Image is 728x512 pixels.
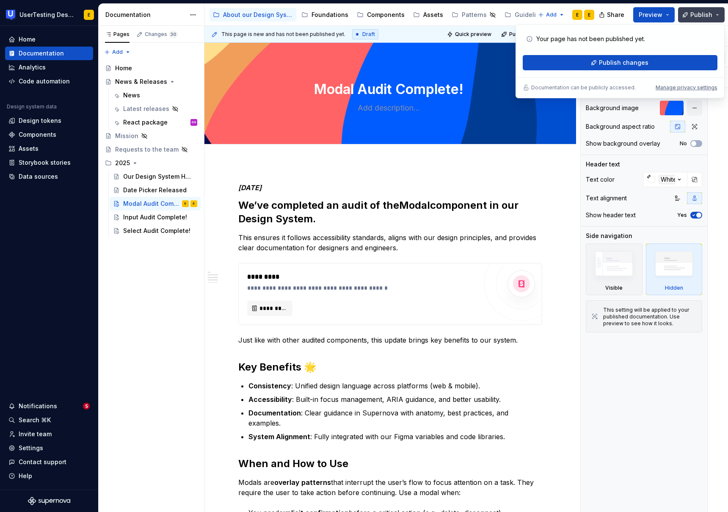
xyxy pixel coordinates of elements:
div: Settings [19,444,43,452]
div: Show header text [586,211,636,219]
div: Date Picker Released [123,186,187,194]
div: Hidden [665,285,683,291]
div: Latest releases [123,105,169,113]
div: Patterns [462,11,487,19]
div: Changes [145,31,178,38]
div: 2025 [102,156,201,170]
div: 2025 [115,159,130,167]
a: React packageGS [110,116,201,129]
a: Latest releases [110,102,201,116]
div: E [88,11,90,18]
div: Design system data [7,103,57,110]
p: Just like with other audited components, this update brings key benefits to our system. [238,335,542,345]
span: Quick preview [455,31,491,38]
div: Contact support [19,458,66,466]
a: Storybook stories [5,156,93,169]
div: About our Design System [223,11,293,19]
div: Home [115,64,132,72]
a: Components [5,128,93,141]
strong: overlay patterns [274,478,331,487]
em: [DATE] [238,183,262,192]
h2: We’ve completed an audit of the component in our Design System. [238,199,542,226]
div: Design tokens [19,116,61,125]
button: White [643,172,687,187]
a: Design tokens [5,114,93,127]
span: Share [607,11,624,19]
button: Notifications5 [5,399,93,413]
span: Publish changes [509,31,550,38]
button: Publish changes [523,55,717,70]
div: Input Audit Complete! [123,213,187,221]
button: Contact support [5,455,93,469]
span: This page is new and has not been published yet. [221,31,345,38]
div: Page tree [210,6,534,23]
a: Home [102,61,201,75]
div: Visible [605,285,623,291]
strong: Accessibility [248,395,292,404]
div: Analytics [19,63,46,72]
div: Documentation [105,11,185,19]
a: Components [353,8,408,22]
p: This ensures it follows accessibility standards, aligns with our design principles, and provides ... [238,232,542,253]
label: Yes [677,212,687,219]
a: Modal Audit Complete!EE [110,197,201,210]
button: Help [5,469,93,483]
label: No [680,140,687,147]
div: E [193,199,195,208]
div: Data sources [19,172,58,181]
a: Assets [5,142,93,155]
a: Documentation [5,47,93,60]
a: Invite team [5,427,93,441]
div: Text color [586,175,615,184]
a: Mission [102,129,201,143]
span: Add [112,49,123,55]
div: News [123,91,140,100]
div: UserTesting Design System [19,11,74,19]
div: Foundations [312,11,348,19]
button: UserTesting Design SystemE [2,6,97,24]
a: Date Picker Released [110,183,201,197]
button: Share [595,7,630,22]
p: : Clear guidance in Supernova with anatomy, best practices, and examples. [248,408,542,428]
span: Publish [690,11,712,19]
div: Requests to the team [115,145,179,154]
span: 30 [169,31,178,38]
a: Our Design System Has a New Home in Supernova! [110,170,201,183]
span: Publish changes [599,58,648,67]
div: E [576,11,579,18]
p: : Built-in focus management, ARIA guidance, and better usability. [248,394,542,404]
div: Search ⌘K [19,416,51,424]
a: News [110,89,201,102]
svg: Supernova Logo [28,497,70,505]
a: Assets [410,8,447,22]
a: Guidelines [501,8,560,22]
p: : Fully integrated with our Figma variables and code libraries. [248,432,542,442]
div: Assets [19,144,39,153]
button: Manage privacy settings [656,84,717,91]
img: 41adf70f-fc1c-4662-8e2d-d2ab9c673b1b.png [6,10,16,20]
div: Header text [586,160,620,169]
a: Select Audit Complete! [110,224,201,238]
div: Background image [586,104,639,112]
div: News & Releases [115,77,167,86]
a: Analytics [5,61,93,74]
div: Home [19,35,36,44]
div: Help [19,472,32,480]
div: Guidelines [515,11,547,19]
a: News & Releases [102,75,201,89]
span: Add [546,11,557,18]
span: Preview [639,11,662,19]
strong: System Alignment [248,432,310,441]
div: Our Design System Has a New Home in Supernova! [123,172,193,181]
strong: Documentation [248,409,301,417]
div: Modal Audit Complete! [123,199,180,208]
div: Hidden [646,244,703,295]
div: Pages [105,31,130,38]
p: Modals are that interrupt the user’s flow to focus attention on a task. They require the user to ... [238,477,542,498]
a: Code automation [5,75,93,88]
a: Input Audit Complete! [110,210,201,224]
div: White [659,175,679,184]
div: Invite team [19,430,52,438]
